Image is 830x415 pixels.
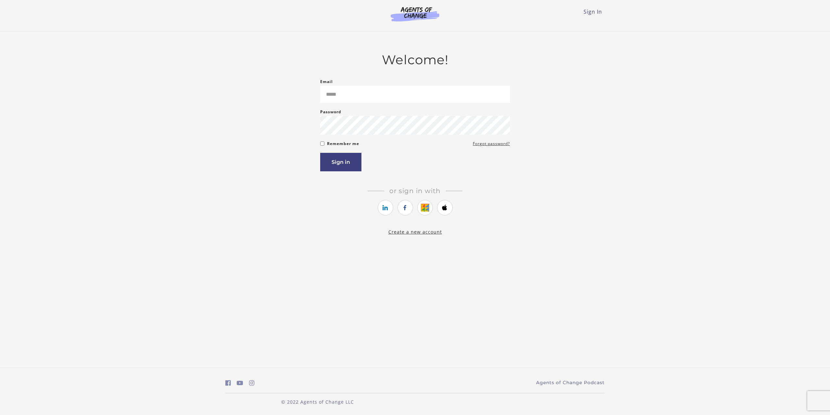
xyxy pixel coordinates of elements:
[384,6,446,21] img: Agents of Change Logo
[378,200,393,215] a: https://courses.thinkific.com/users/auth/linkedin?ss%5Breferral%5D=&ss%5Buser_return_to%5D=&ss%5B...
[225,378,231,388] a: https://www.facebook.com/groups/aswbtestprep (Open in a new window)
[320,153,325,340] label: If you are a human, ignore this field
[437,200,453,215] a: https://courses.thinkific.com/users/auth/apple?ss%5Breferral%5D=&ss%5Buser_return_to%5D=&ss%5Bvis...
[397,200,413,215] a: https://courses.thinkific.com/users/auth/facebook?ss%5Breferral%5D=&ss%5Buser_return_to%5D=&ss%5B...
[237,380,243,386] i: https://www.youtube.com/c/AgentsofChangeTestPrepbyMeaganMitchell (Open in a new window)
[584,8,602,15] a: Sign In
[384,187,446,195] span: Or sign in with
[320,52,510,67] h2: Welcome!
[249,380,255,386] i: https://www.instagram.com/agentsofchangeprep/ (Open in a new window)
[388,229,442,235] a: Create a new account
[327,140,359,148] label: Remember me
[225,398,410,405] p: © 2022 Agents of Change LLC
[320,78,333,86] label: Email
[536,379,605,386] a: Agents of Change Podcast
[225,380,231,386] i: https://www.facebook.com/groups/aswbtestprep (Open in a new window)
[249,378,255,388] a: https://www.instagram.com/agentsofchangeprep/ (Open in a new window)
[320,108,341,116] label: Password
[320,153,361,171] button: Sign in
[473,140,510,148] a: Forgot password?
[237,378,243,388] a: https://www.youtube.com/c/AgentsofChangeTestPrepbyMeaganMitchell (Open in a new window)
[417,200,433,215] a: https://courses.thinkific.com/users/auth/google?ss%5Breferral%5D=&ss%5Buser_return_to%5D=&ss%5Bvi...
